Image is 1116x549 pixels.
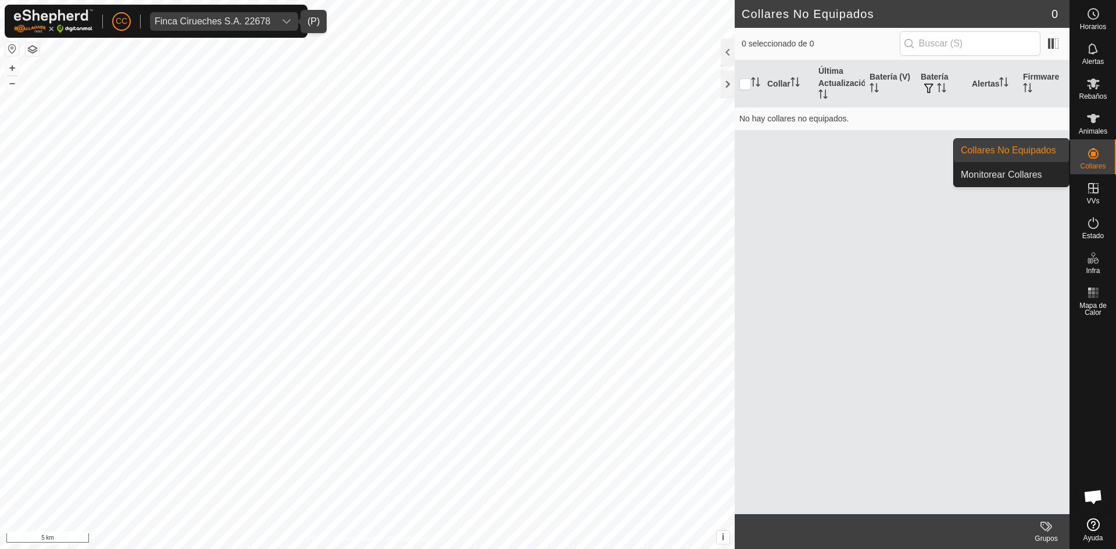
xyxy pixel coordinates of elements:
[388,534,427,544] a: Contáctenos
[1086,198,1099,204] span: VVs
[1080,163,1106,170] span: Collares
[742,7,1051,21] h2: Collares No Equipados
[814,60,865,107] th: Última Actualización
[900,31,1040,56] input: Buscar (S)
[116,15,127,27] span: CC
[751,79,760,88] p-sorticon: Activar para ordenar
[1082,58,1104,65] span: Alertas
[26,42,40,56] button: Capas del Mapa
[742,38,900,50] span: 0 seleccionado de 0
[275,12,298,31] div: dropdown trigger
[722,532,724,542] span: i
[1086,267,1100,274] span: Infra
[916,60,967,107] th: Batería
[307,534,374,544] a: Política de Privacidad
[954,139,1069,162] a: Collares No Equipados
[5,76,19,90] button: –
[961,143,1056,157] span: Collares No Equipados
[1018,60,1069,107] th: Firmware
[870,85,879,94] p-sorticon: Activar para ordenar
[150,12,275,31] span: Finca Cirueches S.A. 22678
[1080,23,1106,30] span: Horarios
[763,60,814,107] th: Collar
[1079,93,1107,100] span: Rebaños
[1082,232,1104,239] span: Estado
[865,60,916,107] th: Batería (V)
[791,79,800,88] p-sorticon: Activar para ordenar
[999,79,1008,88] p-sorticon: Activar para ordenar
[14,9,93,33] img: Logo Gallagher
[717,531,729,544] button: i
[1023,85,1032,94] p-sorticon: Activar para ordenar
[954,163,1069,186] a: Monitorear Collares
[1051,5,1058,23] span: 0
[735,107,1069,130] td: No hay collares no equipados.
[1079,128,1107,135] span: Animales
[818,91,828,101] p-sorticon: Activar para ordenar
[1023,533,1069,544] div: Grupos
[1070,514,1116,546] a: Ayuda
[937,85,946,94] p-sorticon: Activar para ordenar
[5,61,19,75] button: +
[1083,534,1103,541] span: Ayuda
[1073,302,1113,316] span: Mapa de Calor
[155,17,270,26] div: Finca Cirueches S.A. 22678
[5,42,19,56] button: Restablecer Mapa
[967,60,1018,107] th: Alertas
[961,168,1042,182] span: Monitorear Collares
[1076,479,1111,514] div: Chat abierto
